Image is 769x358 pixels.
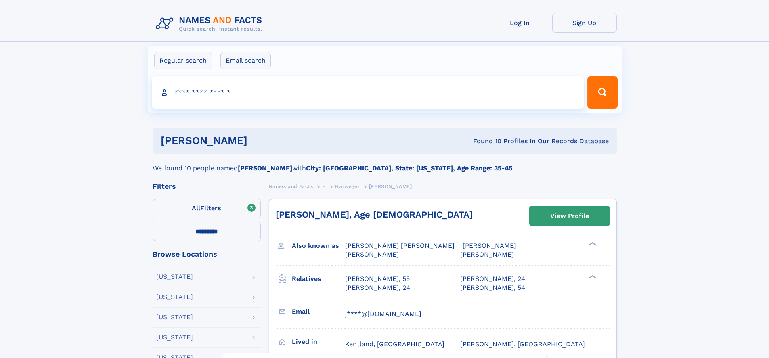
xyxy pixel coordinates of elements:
span: Kentland, [GEOGRAPHIC_DATA] [345,340,444,348]
span: H [322,184,326,189]
button: Search Button [587,76,617,109]
h3: Also known as [292,239,345,253]
h1: [PERSON_NAME] [161,136,360,146]
a: H [322,181,326,191]
h3: Email [292,305,345,318]
h3: Relatives [292,272,345,286]
div: Browse Locations [153,251,261,258]
span: [PERSON_NAME] [460,251,514,258]
div: Found 10 Profiles In Our Records Database [360,137,609,146]
a: [PERSON_NAME], 24 [345,283,410,292]
a: Log In [488,13,552,33]
a: Names and Facts [269,181,313,191]
img: Logo Names and Facts [153,13,269,35]
div: [US_STATE] [156,274,193,280]
b: City: [GEOGRAPHIC_DATA], State: [US_STATE], Age Range: 35-45 [306,164,512,172]
input: search input [152,76,584,109]
label: Regular search [154,52,212,69]
span: [PERSON_NAME] [PERSON_NAME] [345,242,455,249]
b: [PERSON_NAME] [238,164,292,172]
div: [US_STATE] [156,314,193,320]
span: [PERSON_NAME], [GEOGRAPHIC_DATA] [460,340,585,348]
div: View Profile [550,207,589,225]
span: All [192,204,200,212]
label: Email search [220,52,271,69]
span: Harweger [335,184,360,189]
div: [US_STATE] [156,294,193,300]
a: Harweger [335,181,360,191]
a: [PERSON_NAME], 54 [460,283,525,292]
a: [PERSON_NAME], Age [DEMOGRAPHIC_DATA] [276,209,473,220]
div: ❯ [587,241,597,247]
div: We found 10 people named with . [153,154,617,173]
a: [PERSON_NAME], 55 [345,274,410,283]
a: Sign Up [552,13,617,33]
a: View Profile [530,206,610,226]
span: [PERSON_NAME] [345,251,399,258]
div: ❯ [587,274,597,279]
div: [US_STATE] [156,334,193,341]
label: Filters [153,199,261,218]
span: [PERSON_NAME] [463,242,516,249]
span: [PERSON_NAME] [369,184,412,189]
h3: Lived in [292,335,345,349]
div: Filters [153,183,261,190]
a: [PERSON_NAME], 24 [460,274,525,283]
